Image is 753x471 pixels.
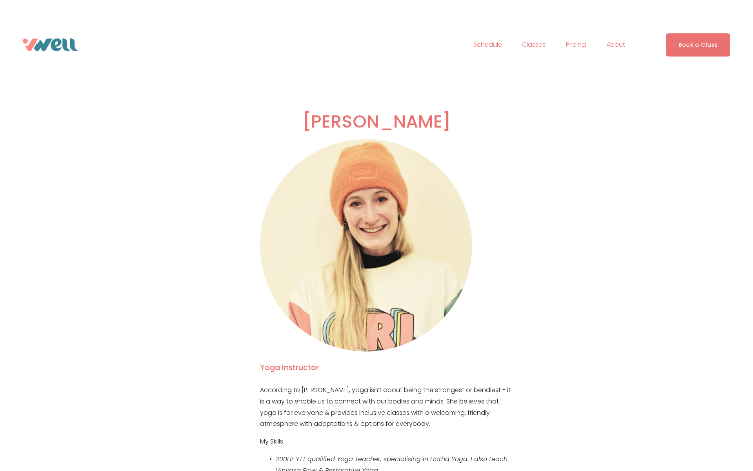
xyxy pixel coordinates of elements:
[23,38,78,51] img: VWell
[606,39,625,51] span: About
[606,38,625,51] a: folder dropdown
[260,385,513,430] p: According to [PERSON_NAME], yoga isn’t about being the strongest or bendiest - it is a way to ena...
[473,38,502,51] a: Schedule
[522,39,546,51] span: Classes
[522,38,546,51] a: folder dropdown
[260,110,493,133] h2: [PERSON_NAME]
[666,33,731,57] a: Book a Class
[260,363,493,373] h4: Yoga Instructor
[260,436,513,447] p: My Skills -
[566,38,586,51] a: Pricing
